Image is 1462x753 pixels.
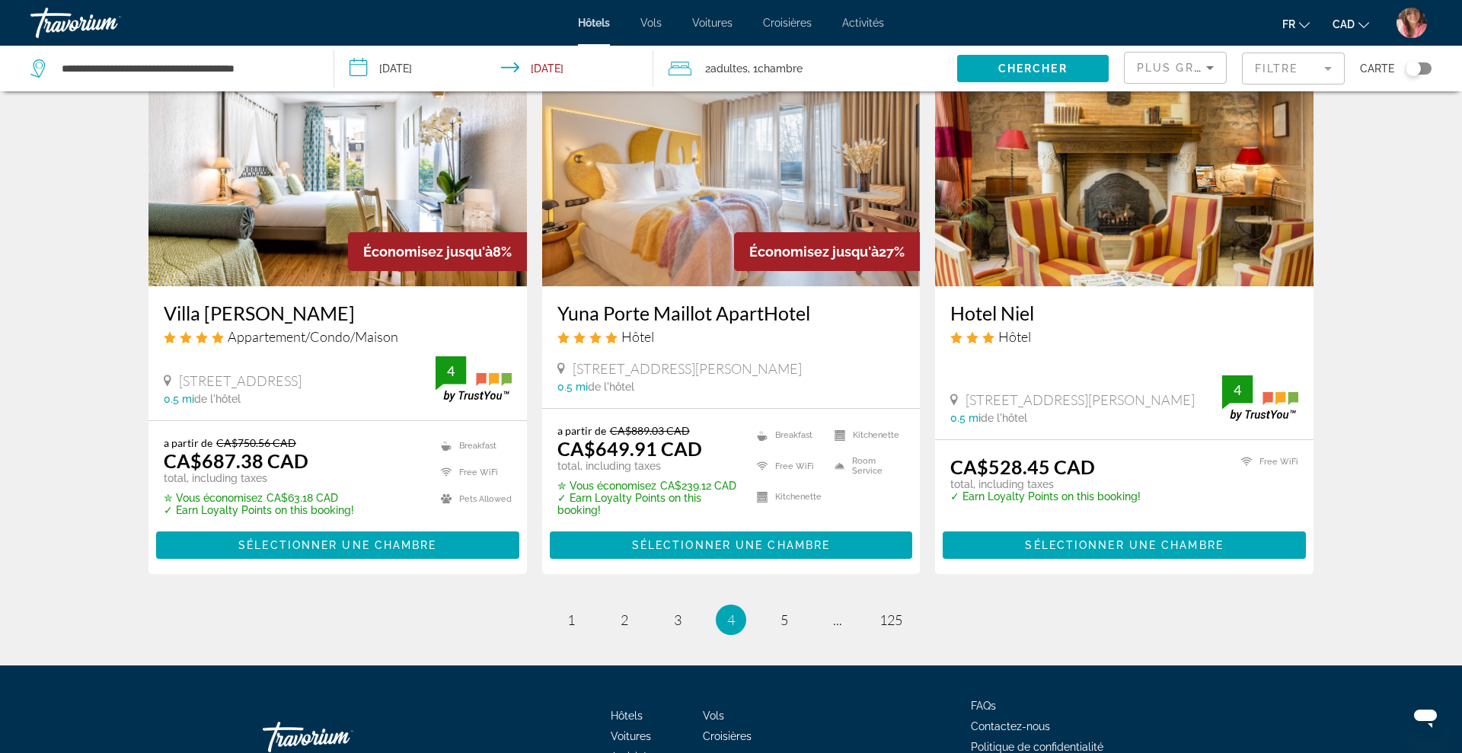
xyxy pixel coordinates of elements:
a: Croisières [703,730,752,742]
span: Appartement/Condo/Maison [228,328,398,345]
span: Voitures [692,17,733,29]
img: trustyou-badge.svg [436,356,512,401]
a: FAQs [971,700,996,712]
button: Check-in date: Nov 28, 2025 Check-out date: Nov 30, 2025 [334,46,653,91]
ins: CA$528.45 CAD [950,455,1095,478]
button: Sélectionner une chambre [156,531,519,559]
span: ... [833,611,842,628]
span: Sélectionner une chambre [1025,539,1223,551]
div: 27% [734,232,920,271]
p: total, including taxes [950,478,1141,490]
span: 125 [879,611,902,628]
span: Sélectionner une chambre [632,539,830,551]
li: Kitchenette [827,424,905,447]
span: 0.5 mi [950,412,981,424]
a: Sélectionner une chambre [550,534,913,551]
div: 4 [436,362,466,380]
a: Yuna Porte Maillot ApartHotel [557,302,905,324]
span: ✮ Vous économisez [164,492,263,504]
span: 1 [567,611,575,628]
span: [STREET_ADDRESS][PERSON_NAME] [966,391,1195,408]
a: Croisières [763,17,812,29]
p: ✓ Earn Loyalty Points on this booking! [164,504,354,516]
span: fr [1282,18,1295,30]
iframe: Bouton de lancement de la fenêtre de messagerie [1401,692,1450,741]
li: Free WiFi [433,463,512,482]
p: CA$239.12 CAD [557,480,738,492]
img: Hotel image [148,43,527,286]
span: de l'hôtel [194,393,241,405]
img: Z [1397,8,1427,38]
li: Free WiFi [1234,455,1298,468]
button: Travelers: 2 adults, 0 children [653,46,957,91]
span: Hôtel [621,328,654,345]
span: a partir de [164,436,212,449]
span: 2 [621,611,628,628]
h3: Hotel Niel [950,302,1298,324]
span: Adultes [710,62,748,75]
div: 3 star Hotel [950,328,1298,345]
li: Free WiFi [749,455,827,477]
ins: CA$687.38 CAD [164,449,308,472]
span: 0.5 mi [164,393,194,405]
mat-select: Sort by [1137,59,1214,77]
a: Villa [PERSON_NAME] [164,302,512,324]
span: [STREET_ADDRESS][PERSON_NAME] [573,360,802,377]
button: Toggle map [1394,62,1432,75]
span: 4 [727,611,735,628]
span: de l'hôtel [588,381,634,393]
p: ✓ Earn Loyalty Points on this booking! [557,492,738,516]
p: total, including taxes [164,472,354,484]
span: 3 [674,611,682,628]
span: Économisez jusqu'à [749,244,879,260]
a: Hotel image [542,43,921,286]
del: CA$750.56 CAD [216,436,296,449]
span: CAD [1333,18,1355,30]
a: Voitures [611,730,651,742]
a: Hôtels [578,17,610,29]
span: de l'hôtel [981,412,1027,424]
a: Sélectionner une chambre [943,534,1306,551]
span: Hôtel [998,328,1031,345]
img: Hotel image [935,43,1314,286]
span: Plus grandes économies [1137,62,1319,74]
li: Pets Allowed [433,490,512,509]
p: CA$63.18 CAD [164,492,354,504]
div: 8% [348,232,527,271]
button: Filter [1242,52,1345,85]
nav: Pagination [148,605,1314,635]
a: Activités [842,17,884,29]
a: Hôtels [611,710,643,722]
a: Contactez-nous [971,720,1050,732]
a: Travorium [30,3,183,43]
span: Chercher [998,62,1068,75]
button: Chercher [957,55,1109,82]
a: Vols [703,710,724,722]
div: 4 star Apartment [164,328,512,345]
span: [STREET_ADDRESS] [179,372,302,389]
del: CA$889.03 CAD [610,424,690,437]
div: 4 star Hotel [557,328,905,345]
button: User Menu [1392,7,1432,39]
p: total, including taxes [557,460,738,472]
span: , 1 [748,58,803,79]
ins: CA$649.91 CAD [557,437,702,460]
span: 0.5 mi [557,381,588,393]
span: Politique de confidentialité [971,741,1103,753]
span: Carte [1360,58,1394,79]
li: Breakfast [749,424,827,447]
span: 5 [780,611,788,628]
button: Change currency [1333,13,1369,35]
span: 2 [705,58,748,79]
